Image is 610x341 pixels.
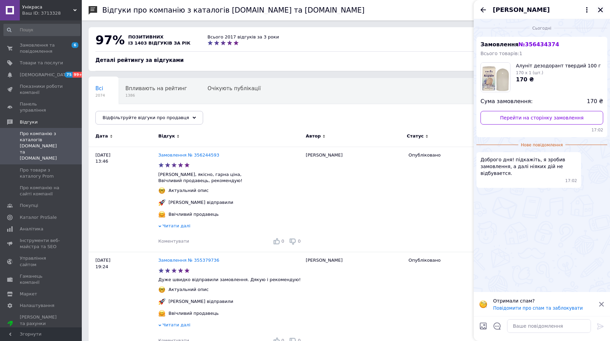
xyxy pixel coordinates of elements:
[20,214,57,221] span: Каталог ProSale
[103,115,189,120] span: Відфільтруйте відгуки про продавця
[208,34,279,40] div: Всього 2017 відгуків за 3 роки
[95,93,105,98] span: 2074
[407,133,424,139] span: Статус
[476,25,607,31] div: 12.08.2025
[95,133,108,139] span: Дата
[306,133,321,139] span: Автор
[65,72,73,78] span: 75
[481,127,603,133] span: 17:02 12.08.2025
[95,57,184,63] span: Деталі рейтингу за відгуками
[20,72,70,78] span: [DEMOGRAPHIC_DATA]
[167,188,211,194] div: Актуальний опис
[302,147,405,252] div: [PERSON_NAME]
[163,223,190,228] span: Читати далі
[95,85,103,92] span: Всі
[89,147,158,252] div: [DATE] 13:46
[587,98,603,105] span: 170 ₴
[125,93,187,98] span: 1386
[158,199,165,206] img: :rocket:
[20,327,63,333] div: Prom топ
[158,152,219,158] a: Замовлення № 356244593
[158,277,303,283] p: Дуже швидко відправили замовлення. Дякую і рекомендую!
[479,6,487,14] button: Назад
[22,10,82,16] div: Ваш ID: 3713328
[158,211,165,218] img: :hugging_face:
[409,152,501,158] div: Опубліковано
[565,178,577,184] span: 17:02 12.08.2025
[125,85,187,92] span: Впливають на рейтинг
[102,6,365,14] h1: Відгуки про компанію з каталогів [DOMAIN_NAME] та [DOMAIN_NAME]
[95,33,125,47] span: 97%
[493,5,591,14] button: [PERSON_NAME]
[158,187,165,194] img: :nerd_face:
[158,298,165,305] img: :rocket:
[158,286,165,293] img: :nerd_face:
[22,4,73,10] span: Унікраса
[20,167,63,179] span: Про товари з каталогу Prom
[481,51,522,56] span: Всього товарів: 1
[481,98,533,105] span: Сума замовлення:
[72,42,78,48] span: 6
[158,322,303,330] div: Читати далі
[516,62,601,69] span: Алуніт дезодорант твердий 100 г
[95,111,165,117] span: Опубліковані без комен...
[158,133,175,139] span: Відгук
[298,239,301,244] span: 0
[518,41,559,48] span: № 356434374
[481,156,577,177] span: Доброго дня! підкажіть, я зробив замовлення, а далі ніяких дій не відбувается.
[73,72,84,78] span: 99+
[493,306,583,311] button: Повідомити про спам та заблокувати
[493,297,594,304] p: Отримали спам?
[167,199,235,206] div: [PERSON_NAME] відправили
[3,24,80,36] input: Пошук
[128,40,190,46] span: із 1403 відгуків за рік
[518,142,566,148] span: Нове повідомлення
[158,239,189,244] span: Коментувати
[481,63,510,92] img: 3866719563_w1000_h1000_alunit-dezodorant-tverdij.jpg
[596,6,605,14] button: Закрити
[167,298,235,305] div: [PERSON_NAME] відправили
[281,239,284,244] span: 0
[493,5,550,14] span: [PERSON_NAME]
[95,57,596,64] div: Деталі рейтингу за відгуками
[20,185,63,197] span: Про компанію на сайті компанії
[493,322,502,330] button: Відкрити шаблони відповідей
[20,83,63,96] span: Показники роботи компанії
[20,60,63,66] span: Товари та послуги
[167,211,220,217] div: Ввічливий продавець
[20,255,63,267] span: Управління сайтом
[20,273,63,286] span: Гаманець компанії
[20,101,63,113] span: Панель управління
[516,70,543,75] span: 170 x 1 (шт.)
[409,257,501,263] div: Опубліковано
[20,119,37,125] span: Відгуки
[20,238,63,250] span: Інструменти веб-майстра та SEO
[20,303,55,309] span: Налаштування
[163,322,190,327] span: Читати далі
[20,291,37,297] span: Маркет
[481,41,559,48] span: Замовлення
[158,258,219,263] a: Замовлення № 355379736
[89,104,178,130] div: Опубліковані без коментаря
[516,76,534,83] span: 170 ₴
[20,202,38,209] span: Покупці
[158,223,303,231] div: Читати далі
[158,172,303,184] p: [PERSON_NAME], якісно, гарна ціна, Ввічливий продавець, рекомендую!
[167,287,211,293] div: Актуальний опис
[530,26,554,31] span: Сьогодні
[20,314,63,333] span: [PERSON_NAME] та рахунки
[208,85,261,92] span: Очікують публікації
[167,310,220,316] div: Ввічливий продавець
[20,131,63,162] span: Про компанію з каталогів [DOMAIN_NAME] та [DOMAIN_NAME]
[158,310,165,317] img: :hugging_face:
[158,238,189,244] div: Коментувати
[481,111,603,125] a: Перейти на сторінку замовлення
[20,226,43,232] span: Аналітика
[128,34,164,39] span: позитивних
[20,42,63,54] span: Замовлення та повідомлення
[479,300,487,308] img: :face_with_monocle:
